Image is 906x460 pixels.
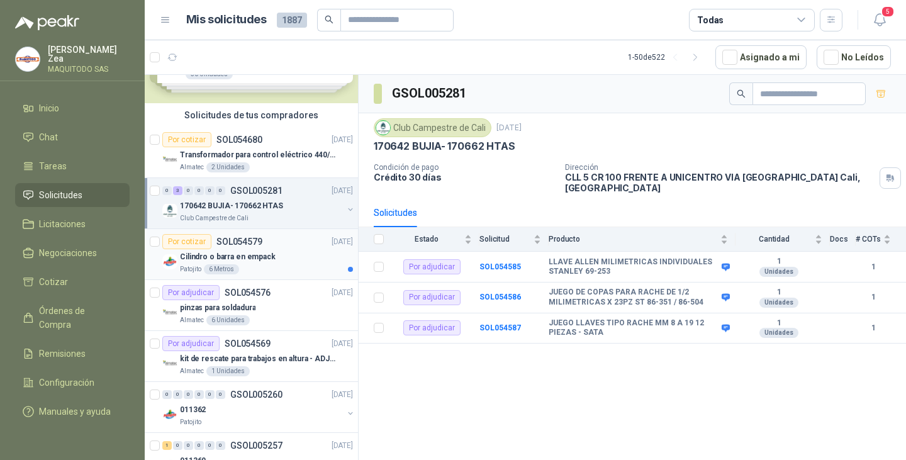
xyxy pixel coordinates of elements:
span: Tareas [39,159,67,173]
p: SOL054569 [225,339,271,348]
span: Cotizar [39,275,68,289]
span: Solicitud [479,235,531,244]
div: Solicitudes [374,206,417,220]
p: Condición de pago [374,163,555,172]
p: [DATE] [332,236,353,248]
span: search [325,15,333,24]
div: Unidades [759,328,798,338]
a: Órdenes de Compra [15,299,130,337]
b: 1 [735,288,822,298]
span: 5 [881,6,895,18]
b: 1 [856,322,891,334]
p: Transformador para control eléctrico 440/220/110 - 45O VA. [180,149,337,161]
p: [PERSON_NAME] Zea [48,45,130,63]
a: 0 3 0 0 0 0 GSOL005281[DATE] Company Logo170642 BUJIA- 170662 HTASClub Campestre de Cali [162,183,355,223]
b: 1 [856,261,891,273]
div: Club Campestre de Cali [374,118,491,137]
p: [DATE] [496,122,522,134]
b: SOL054586 [479,293,521,301]
span: Órdenes de Compra [39,304,118,332]
a: Tareas [15,154,130,178]
p: pinzas para soldadura [180,302,255,314]
a: Solicitudes [15,183,130,207]
div: Unidades [759,298,798,308]
img: Company Logo [162,203,177,218]
a: SOL054587 [479,323,521,332]
a: Por cotizarSOL054680[DATE] Company LogoTransformador para control eléctrico 440/220/110 - 45O VA.... [145,127,358,178]
span: Manuales y ayuda [39,405,111,418]
span: Negociaciones [39,246,97,260]
p: [DATE] [332,440,353,452]
div: 0 [184,186,193,195]
a: 0 0 0 0 0 0 GSOL005260[DATE] Company Logo011362Patojito [162,387,355,427]
p: 170642 BUJIA- 170662 HTAS [374,140,515,153]
p: CLL 5 CR 100 FRENTE A UNICENTRO VIA [GEOGRAPHIC_DATA] Cali , [GEOGRAPHIC_DATA] [565,172,875,193]
a: Manuales y ayuda [15,400,130,424]
img: Company Logo [162,407,177,422]
div: Por adjudicar [403,259,461,274]
p: GSOL005281 [230,186,282,195]
p: 011362 [180,404,206,416]
span: Chat [39,130,58,144]
div: 6 Unidades [206,315,250,325]
p: GSOL005260 [230,390,282,399]
p: Patojito [180,264,201,274]
div: 0 [205,441,215,450]
p: Almatec [180,315,204,325]
a: Licitaciones [15,212,130,236]
img: Logo peakr [15,15,79,30]
div: 0 [216,390,225,399]
p: Almatec [180,162,204,172]
th: Estado [391,227,479,252]
div: 0 [184,390,193,399]
img: Company Logo [162,254,177,269]
div: 0 [173,390,182,399]
button: No Leídos [817,45,891,69]
th: Solicitud [479,227,549,252]
span: Licitaciones [39,217,86,231]
span: # COTs [856,235,881,244]
a: Cotizar [15,270,130,294]
p: [DATE] [332,185,353,197]
b: 1 [735,318,822,328]
b: LLAVE ALLEN MILIMETRICAS INDIVIDUALES STANLEY 69-253 [549,257,719,277]
th: Cantidad [735,227,830,252]
div: 0 [173,441,182,450]
p: GSOL005257 [230,441,282,450]
p: MAQUITODO SAS [48,65,130,73]
a: Por adjudicarSOL054569[DATE] Company Logokit de rescate para trabajos en altura - ADJUNTAR FICHA ... [145,331,358,382]
div: 3 [173,186,182,195]
img: Company Logo [162,356,177,371]
b: 1 [735,257,822,267]
div: 2 Unidades [206,162,250,172]
div: 1 [162,441,172,450]
h1: Mis solicitudes [186,11,267,29]
a: Negociaciones [15,241,130,265]
b: JUEGO LLAVES TIPO RACHE MM 8 A 19 12 PIEZAS - SATA [549,318,719,338]
div: 0 [216,186,225,195]
div: 0 [194,186,204,195]
p: 170642 BUJIA- 170662 HTAS [180,200,283,212]
th: Producto [549,227,735,252]
div: Por adjudicar [403,290,461,305]
p: [DATE] [332,134,353,146]
img: Company Logo [376,121,390,135]
div: 1 Unidades [206,366,250,376]
b: SOL054585 [479,262,521,271]
th: Docs [830,227,856,252]
div: 0 [194,390,204,399]
p: [DATE] [332,287,353,299]
span: Inicio [39,101,59,115]
p: Patojito [180,417,201,427]
div: Unidades [759,267,798,277]
p: SOL054576 [225,288,271,297]
span: Cantidad [735,235,812,244]
p: [DATE] [332,389,353,401]
div: 0 [216,441,225,450]
span: Configuración [39,376,94,390]
button: 5 [868,9,891,31]
img: Company Logo [16,47,40,71]
div: 0 [205,186,215,195]
a: Inicio [15,96,130,120]
p: Dirección [565,163,875,172]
